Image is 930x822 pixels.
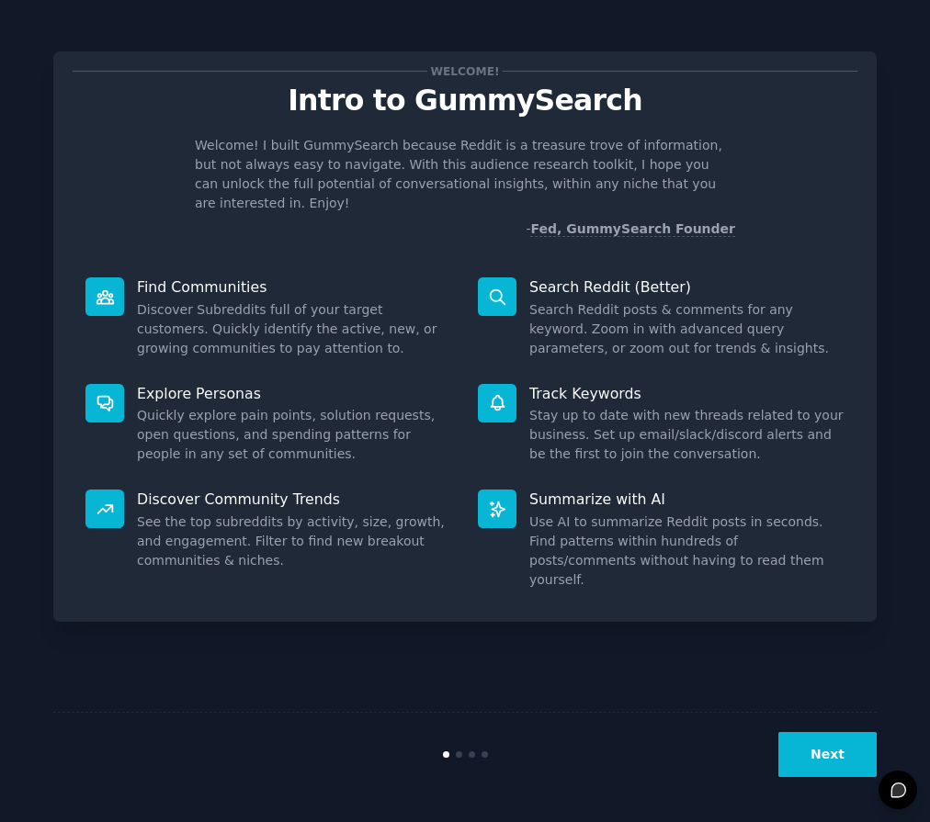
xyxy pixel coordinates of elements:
[137,300,452,358] dd: Discover Subreddits full of your target customers. Quickly identify the active, new, or growing c...
[137,490,452,509] p: Discover Community Trends
[529,277,845,297] p: Search Reddit (Better)
[529,512,845,590] dd: Use AI to summarize Reddit posts in seconds. Find patterns within hundreds of posts/comments with...
[137,512,452,570] dd: See the top subreddits by activity, size, growth, and engagement. Filter to find new breakout com...
[526,220,735,239] div: -
[137,406,452,464] dd: Quickly explore pain points, solution requests, open questions, and spending patterns for people ...
[137,277,452,297] p: Find Communities
[529,384,845,403] p: Track Keywords
[778,732,877,777] button: Next
[73,84,857,117] p: Intro to GummySearch
[529,490,845,509] p: Summarize with AI
[137,384,452,403] p: Explore Personas
[529,300,845,358] dd: Search Reddit posts & comments for any keyword. Zoom in with advanced query parameters, or zoom o...
[529,406,845,464] dd: Stay up to date with new threads related to your business. Set up email/slack/discord alerts and ...
[195,136,735,213] p: Welcome! I built GummySearch because Reddit is a treasure trove of information, but not always ea...
[427,62,503,81] span: Welcome!
[530,221,735,237] a: Fed, GummySearch Founder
